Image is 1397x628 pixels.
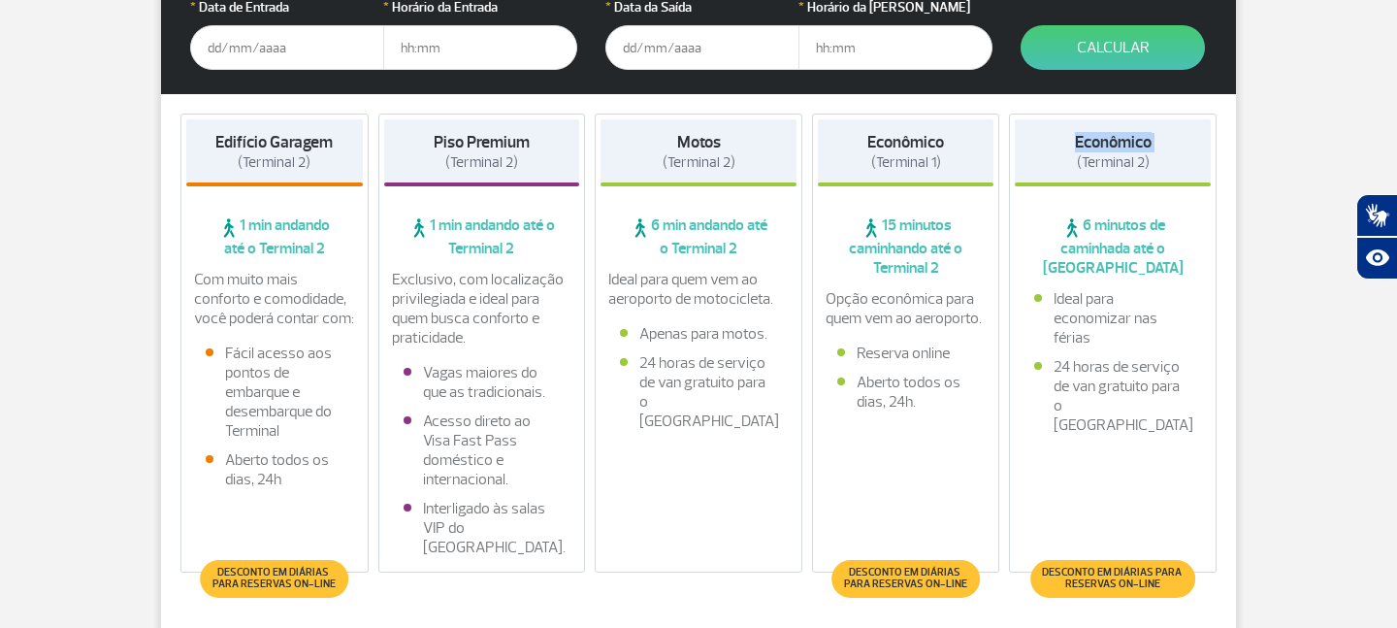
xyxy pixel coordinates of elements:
span: (Terminal 1) [871,153,941,172]
span: 1 min andando até o Terminal 2 [384,215,580,258]
li: Acesso direto ao Visa Fast Pass doméstico e internacional. [404,412,561,489]
button: Abrir recursos assistivos. [1356,237,1397,280]
li: Fácil acesso aos pontos de embarque e desembarque do Terminal [206,344,343,441]
input: hh:mm [798,25,992,70]
li: Ideal para economizar nas férias [1034,289,1191,347]
button: Calcular [1021,25,1205,70]
li: Aberto todos os dias, 24h [206,450,343,489]
span: Desconto em diárias para reservas on-line [210,567,339,590]
input: hh:mm [383,25,577,70]
span: (Terminal 2) [445,153,518,172]
li: 24 horas de serviço de van gratuito para o [GEOGRAPHIC_DATA] [1034,357,1191,435]
button: Abrir tradutor de língua de sinais. [1356,194,1397,237]
li: 24 horas de serviço de van gratuito para o [GEOGRAPHIC_DATA] [620,353,777,431]
span: (Terminal 2) [238,153,310,172]
span: (Terminal 2) [1077,153,1150,172]
span: 6 minutos de caminhada até o [GEOGRAPHIC_DATA] [1015,215,1211,278]
div: Plugin de acessibilidade da Hand Talk. [1356,194,1397,280]
strong: Econômico [1075,132,1152,152]
span: 15 minutos caminhando até o Terminal 2 [818,215,994,278]
span: (Terminal 2) [663,153,735,172]
input: dd/mm/aaaa [605,25,799,70]
p: Ideal para quem vem ao aeroporto de motocicleta. [608,270,789,309]
span: 6 min andando até o Terminal 2 [601,215,796,258]
p: Com muito mais conforto e comodidade, você poderá contar com: [194,270,355,328]
strong: Econômico [867,132,944,152]
p: Exclusivo, com localização privilegiada e ideal para quem busca conforto e praticidade. [392,270,572,347]
span: 1 min andando até o Terminal 2 [186,215,363,258]
input: dd/mm/aaaa [190,25,384,70]
strong: Piso Premium [434,132,530,152]
li: Apenas para motos. [620,324,777,344]
li: Interligado às salas VIP do [GEOGRAPHIC_DATA]. [404,499,561,557]
p: Opção econômica para quem vem ao aeroporto. [826,289,987,328]
span: Desconto em diárias para reservas on-line [1041,567,1186,590]
strong: Motos [677,132,721,152]
li: Vagas maiores do que as tradicionais. [404,363,561,402]
li: Aberto todos os dias, 24h. [837,373,975,412]
strong: Edifício Garagem [215,132,333,152]
li: Reserva online [837,344,975,363]
span: Desconto em diárias para reservas on-line [841,567,970,590]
